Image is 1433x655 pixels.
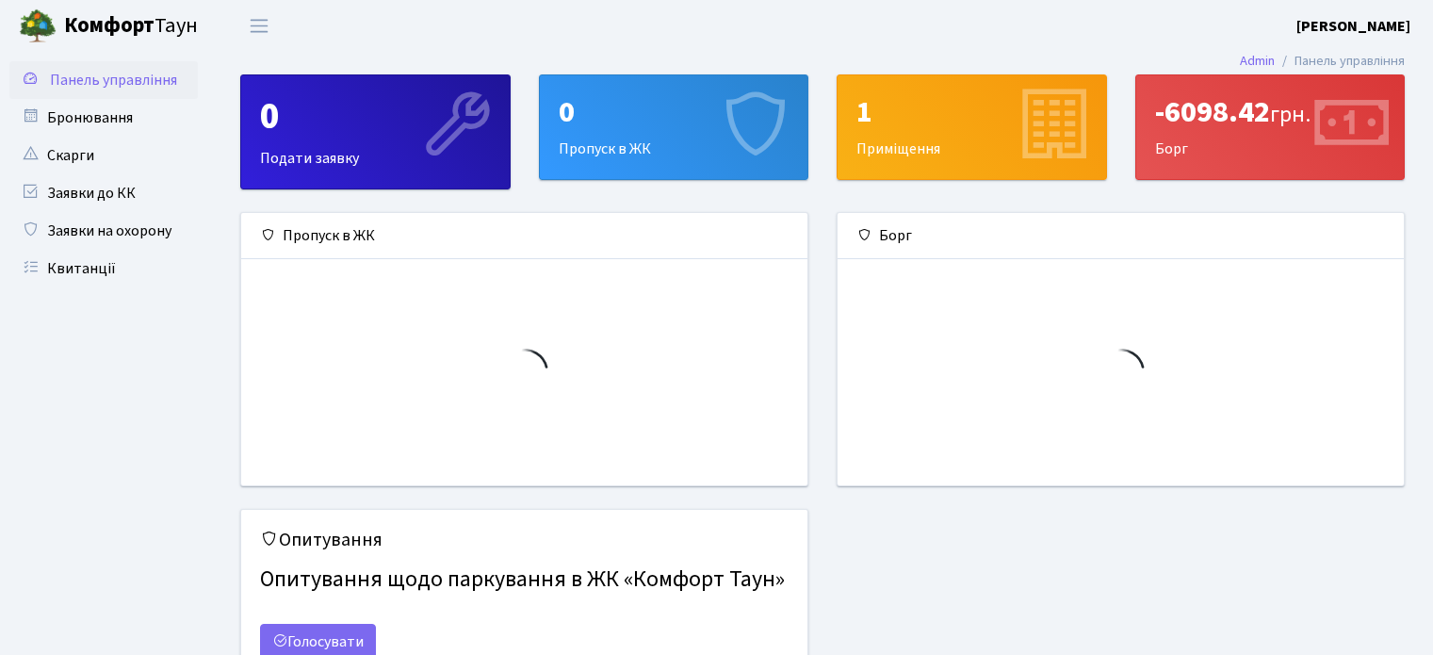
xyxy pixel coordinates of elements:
a: 0Подати заявку [240,74,511,189]
span: Таун [64,10,198,42]
a: 1Приміщення [837,74,1107,180]
a: Admin [1240,51,1275,71]
a: Квитанції [9,250,198,287]
div: Борг [1136,75,1405,179]
h4: Опитування щодо паркування в ЖК «Комфорт Таун» [260,559,789,601]
div: Пропуск в ЖК [540,75,808,179]
button: Переключити навігацію [236,10,283,41]
a: Скарги [9,137,198,174]
div: 0 [260,94,491,139]
b: Комфорт [64,10,155,41]
h5: Опитування [260,529,789,551]
div: Борг [838,213,1404,259]
div: Подати заявку [241,75,510,188]
a: Панель управління [9,61,198,99]
div: Приміщення [838,75,1106,179]
div: -6098.42 [1155,94,1386,130]
span: грн. [1270,98,1311,131]
li: Панель управління [1275,51,1405,72]
a: Бронювання [9,99,198,137]
a: Заявки на охорону [9,212,198,250]
nav: breadcrumb [1212,41,1433,81]
div: Пропуск в ЖК [241,213,807,259]
span: Панель управління [50,70,177,90]
div: 0 [559,94,790,130]
a: Заявки до КК [9,174,198,212]
b: [PERSON_NAME] [1296,16,1410,37]
div: 1 [856,94,1087,130]
img: logo.png [19,8,57,45]
a: 0Пропуск в ЖК [539,74,809,180]
a: [PERSON_NAME] [1296,15,1410,38]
